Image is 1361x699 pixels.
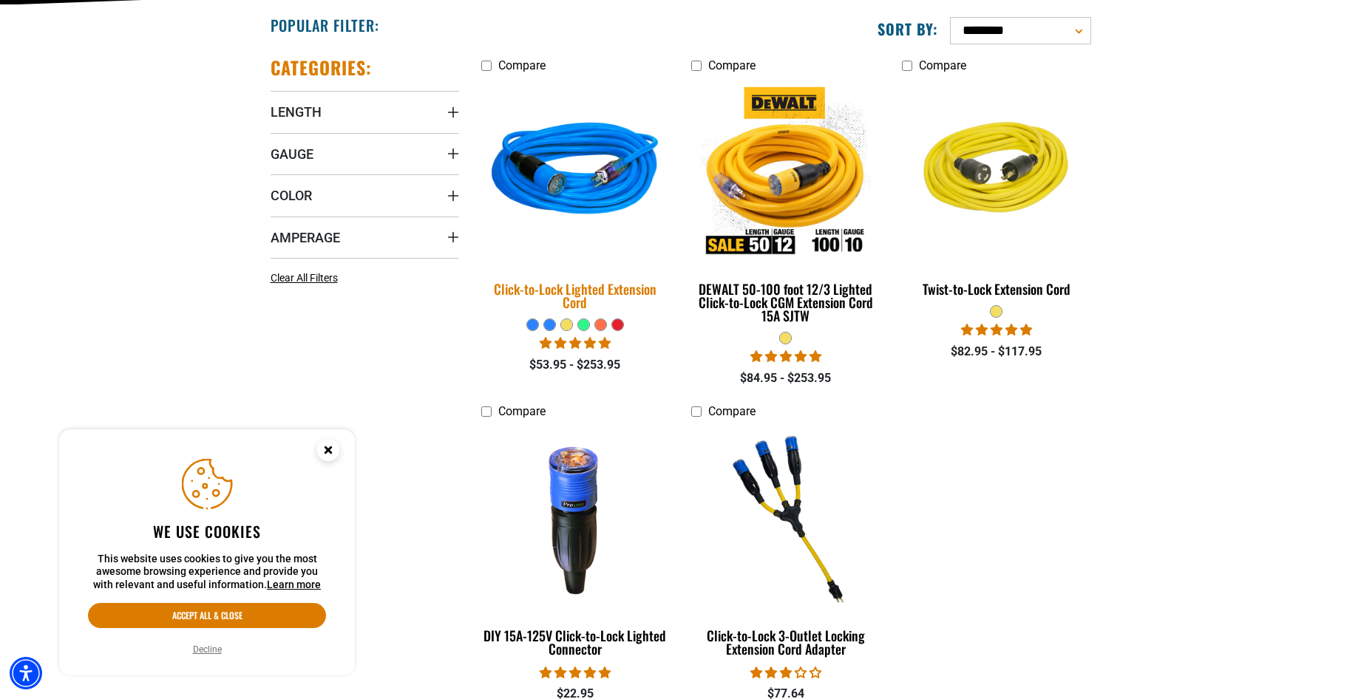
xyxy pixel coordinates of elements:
[271,187,312,204] span: Color
[482,433,668,603] img: DIY 15A-125V Click-to-Lock Lighted Connector
[903,87,1090,257] img: yellow
[919,58,966,72] span: Compare
[271,16,379,35] h2: Popular Filter:
[691,629,880,655] div: Click-to-Lock 3-Outlet Locking Extension Cord Adapter
[498,58,546,72] span: Compare
[267,579,321,590] a: This website uses cookies to give you the most awesome browsing experience and provide you with r...
[878,19,938,38] label: Sort by:
[691,80,880,331] a: DEWALT 50-100 foot 12/3 Lighted Click-to-Lock CGM Extension Cord 15A SJTW DEWALT 50-100 foot 12/3...
[271,91,459,132] summary: Length
[708,58,756,72] span: Compare
[271,146,313,163] span: Gauge
[189,642,226,657] button: Decline
[481,426,670,664] a: DIY 15A-125V Click-to-Lock Lighted Connector DIY 15A-125V Click-to-Lock Lighted Connector
[271,272,338,284] span: Clear All Filters
[540,666,611,680] span: 4.84 stars
[481,356,670,374] div: $53.95 - $253.95
[271,56,373,79] h2: Categories:
[691,282,880,322] div: DEWALT 50-100 foot 12/3 Lighted Click-to-Lock CGM Extension Cord 15A SJTW
[88,603,326,628] button: Accept all & close
[902,343,1090,361] div: $82.95 - $117.95
[481,629,670,655] div: DIY 15A-125V Click-to-Lock Lighted Connector
[271,229,340,246] span: Amperage
[481,80,670,318] a: blue Click-to-Lock Lighted Extension Cord
[271,216,459,258] summary: Amperage
[498,404,546,418] span: Compare
[271,270,344,286] a: Clear All Filters
[708,404,756,418] span: Compare
[88,522,326,541] h2: We use cookies
[540,336,611,350] span: 4.87 stars
[750,666,821,680] span: 3.00 stars
[691,369,880,387] div: $84.95 - $253.95
[271,103,322,120] span: Length
[750,349,821,364] span: 4.84 stars
[59,429,355,676] aside: Cookie Consent
[691,426,880,664] a: Click-to-Lock 3-Outlet Locking Extension Cord Adapter Click-to-Lock 3-Outlet Locking Extension Co...
[10,657,42,689] div: Accessibility Menu
[693,87,879,257] img: DEWALT 50-100 foot 12/3 Lighted Click-to-Lock CGM Extension Cord 15A SJTW
[902,282,1090,296] div: Twist-to-Lock Extension Cord
[271,174,459,216] summary: Color
[693,433,879,603] img: Click-to-Lock 3-Outlet Locking Extension Cord Adapter
[302,429,355,475] button: Close this option
[88,553,326,592] p: This website uses cookies to give you the most awesome browsing experience and provide you with r...
[902,80,1090,304] a: yellow Twist-to-Lock Extension Cord
[481,282,670,309] div: Click-to-Lock Lighted Extension Cord
[961,323,1032,337] span: 5.00 stars
[271,133,459,174] summary: Gauge
[472,78,679,267] img: blue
